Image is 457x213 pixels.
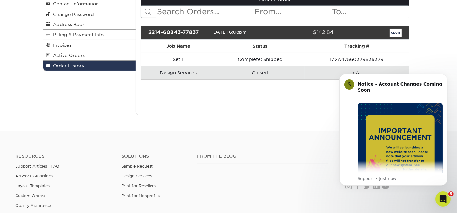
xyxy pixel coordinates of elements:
[390,29,402,37] a: open
[141,40,216,53] th: Job Name
[51,63,85,68] span: Order History
[331,6,409,18] input: To...
[15,174,53,178] a: Artwork Guidelines
[51,22,85,27] span: Address Book
[141,66,216,79] td: Design Services
[43,40,136,50] a: Invoices
[51,53,85,58] span: Active Orders
[51,32,104,37] span: Billing & Payment Info
[144,29,212,37] div: 2214-60843-77837
[43,30,136,40] a: Billing & Payment Info
[270,29,338,37] div: $142.84
[121,193,160,198] a: Print for Nonprofits
[254,6,331,18] input: From...
[43,61,136,71] a: Order History
[51,43,72,48] span: Invoices
[121,183,156,188] a: Print for Resellers
[305,66,409,79] td: n/a
[216,66,305,79] td: Closed
[330,66,457,210] iframe: Intercom notifications message
[15,183,50,188] a: Layout Templates
[212,30,247,35] span: [DATE] 6:08pm
[121,164,153,168] a: Sample Request
[15,154,112,159] h4: Resources
[216,53,305,66] td: Complete: Shipped
[305,40,409,53] th: Tracking #
[305,53,409,66] td: 1Z2A47560329639379
[141,53,216,66] td: Set 1
[43,9,136,19] a: Change Password
[15,164,59,168] a: Support Articles | FAQ
[197,154,328,159] h4: From the Blog
[121,154,187,159] h4: Solutions
[216,40,305,53] th: Status
[121,174,152,178] a: Design Services
[448,191,454,196] span: 5
[43,50,136,60] a: Active Orders
[156,6,254,18] input: Search Orders...
[43,19,136,30] a: Address Book
[435,191,451,207] iframe: Intercom live chat
[51,12,94,17] span: Change Password
[51,1,99,6] span: Contact Information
